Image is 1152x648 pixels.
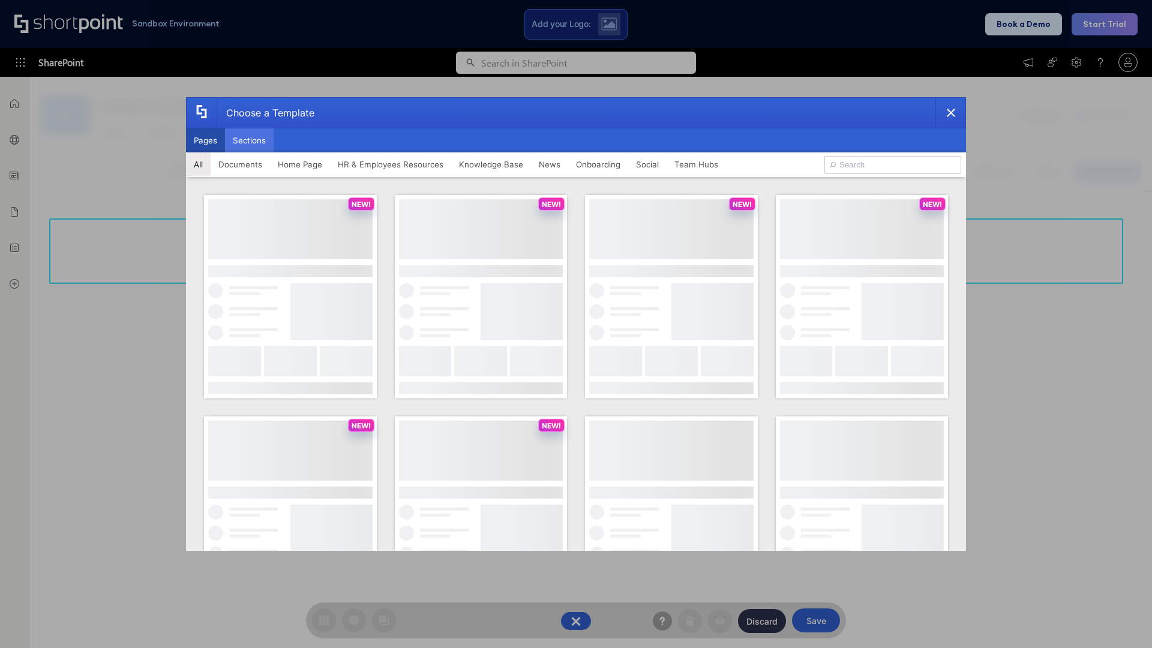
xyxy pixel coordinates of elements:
[667,152,726,176] button: Team Hubs
[211,152,270,176] button: Documents
[824,156,961,174] input: Search
[225,128,274,152] button: Sections
[270,152,330,176] button: Home Page
[186,97,966,551] div: template selector
[628,152,667,176] button: Social
[568,152,628,176] button: Onboarding
[186,128,225,152] button: Pages
[542,200,561,209] p: NEW!
[352,200,371,209] p: NEW!
[923,200,942,209] p: NEW!
[217,98,314,128] div: Choose a Template
[733,200,752,209] p: NEW!
[330,152,451,176] button: HR & Employees Resources
[531,152,568,176] button: News
[1092,590,1152,648] iframe: Chat Widget
[451,152,531,176] button: Knowledge Base
[186,152,211,176] button: All
[352,421,371,430] p: NEW!
[542,421,561,430] p: NEW!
